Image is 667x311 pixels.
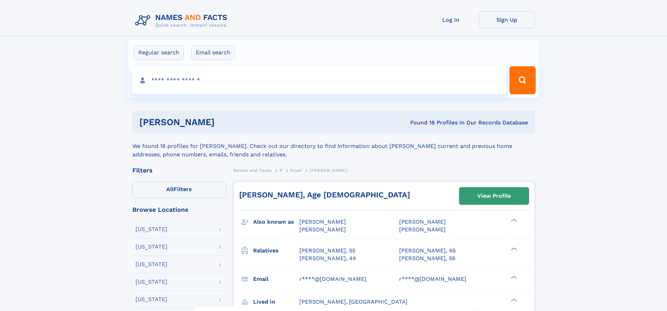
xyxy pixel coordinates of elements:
[136,262,167,267] div: [US_STATE]
[136,297,167,302] div: [US_STATE]
[279,166,283,175] a: R
[509,66,535,94] button: Search Button
[509,275,517,279] div: ❯
[509,298,517,302] div: ❯
[166,186,174,192] span: All
[132,134,535,159] div: We found 18 profiles for [PERSON_NAME]. Check out our directory to find information about [PERSON...
[253,245,299,257] h3: Relatives
[132,207,226,213] div: Browse Locations
[299,247,355,255] a: [PERSON_NAME], 55
[290,168,301,173] span: Read
[191,45,235,60] label: Email search
[477,188,511,204] div: View Profile
[132,66,507,94] input: search input
[136,244,167,250] div: [US_STATE]
[423,11,479,28] a: Log In
[253,216,299,228] h3: Also known as
[399,218,446,225] span: [PERSON_NAME]
[299,255,356,262] a: [PERSON_NAME], 44
[239,190,410,199] a: [PERSON_NAME], Age [DEMOGRAPHIC_DATA]
[399,226,446,233] span: [PERSON_NAME]
[312,119,528,127] div: Found 18 Profiles In Our Records Database
[299,226,346,233] span: [PERSON_NAME]
[310,168,347,173] span: [PERSON_NAME]
[509,246,517,251] div: ❯
[299,218,346,225] span: [PERSON_NAME]
[279,168,283,173] span: R
[132,11,233,30] img: Logo Names and Facts
[233,166,272,175] a: Names and Facts
[399,255,456,262] a: [PERSON_NAME], 56
[509,218,517,223] div: ❯
[459,188,529,204] a: View Profile
[132,167,226,174] div: Filters
[134,45,184,60] label: Regular search
[479,11,535,28] a: Sign Up
[136,279,167,285] div: [US_STATE]
[299,298,408,305] span: [PERSON_NAME], [GEOGRAPHIC_DATA]
[253,296,299,308] h3: Lived in
[253,273,299,285] h3: Email
[132,181,226,198] label: Filters
[136,227,167,232] div: [US_STATE]
[290,166,301,175] a: Read
[399,247,456,255] a: [PERSON_NAME], 46
[139,118,313,127] h1: [PERSON_NAME]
